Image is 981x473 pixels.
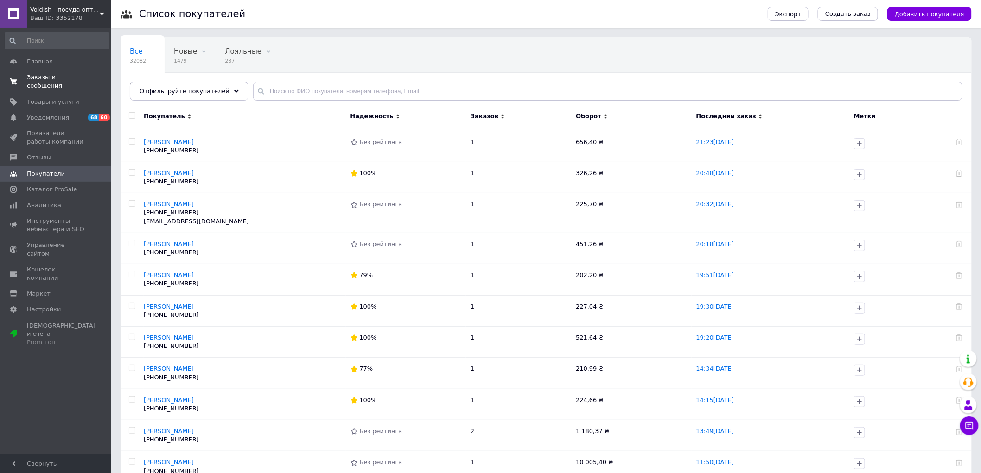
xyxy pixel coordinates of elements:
[576,334,687,342] div: 521,64 ₴
[27,170,65,178] span: Покупатели
[144,334,194,341] a: [PERSON_NAME]
[471,397,474,404] span: 1
[818,7,878,21] a: Создать заказ
[471,428,474,435] span: 2
[144,303,194,310] a: [PERSON_NAME]
[144,209,199,216] span: [PHONE_NUMBER]
[144,374,199,381] span: [PHONE_NUMBER]
[696,303,734,310] a: 19:30[DATE]
[887,7,972,21] button: Добавить покупателя
[27,114,69,122] span: Уведомления
[144,170,194,177] a: [PERSON_NAME]
[576,200,687,208] div: 225,70 ₴
[360,365,373,372] span: 77%
[140,88,229,95] span: Отфильтруйте покупателей
[768,7,809,21] button: Экспорт
[144,147,199,154] span: [PHONE_NUMBER]
[27,338,96,347] div: Prom топ
[471,170,474,177] span: 1
[27,265,86,282] span: Кошелек компании
[144,112,185,120] span: Покупатель
[471,334,474,341] span: 1
[825,10,871,18] span: Создать заказ
[99,114,109,121] span: 60
[27,305,61,314] span: Настройки
[956,138,962,146] div: Удалить
[350,112,394,120] span: Надежность
[27,153,51,162] span: Отзывы
[144,311,199,318] span: [PHONE_NUMBER]
[696,365,734,372] a: 14:34[DATE]
[88,114,99,121] span: 68
[27,241,86,258] span: Управление сайтом
[144,428,194,435] span: [PERSON_NAME]
[956,303,962,311] div: Удалить
[5,32,109,49] input: Поиск
[144,397,194,404] a: [PERSON_NAME]
[144,201,194,208] a: [PERSON_NAME]
[471,365,474,372] span: 1
[576,458,687,467] div: 10 005,40 ₴
[30,6,100,14] span: Voldish - посуда оптом и в розницу
[696,112,757,120] span: Последний заказ
[360,303,377,310] span: 100%
[27,290,51,298] span: Маркет
[471,271,474,278] span: 1
[253,82,962,101] input: Поиск по ФИО покупателя, номерам телефона, Email
[895,11,964,18] span: Добавить покупателя
[144,240,194,247] a: [PERSON_NAME]
[576,365,687,373] div: 210,99 ₴
[360,334,377,341] span: 100%
[27,201,61,209] span: Аналитика
[956,240,962,248] div: Удалить
[696,428,734,435] a: 13:49[DATE]
[576,112,601,120] span: Оборот
[174,47,197,56] span: Новые
[144,436,199,443] span: [PHONE_NUMBER]
[30,14,111,22] div: Ваш ID: 3352178
[174,57,197,64] span: 1479
[144,405,199,412] span: [PHONE_NUMBER]
[27,98,79,106] span: Товары и услуги
[27,217,86,233] span: Инструменты вебмастера и SEO
[696,397,734,404] a: 14:15[DATE]
[27,73,86,90] span: Заказы и сообщения
[360,170,377,177] span: 100%
[956,458,962,467] div: Удалить
[471,112,498,120] span: Заказов
[960,416,979,435] button: Чат с покупателем
[956,200,962,208] div: Удалить
[27,185,77,194] span: Каталог ProSale
[360,139,402,145] span: Без рейтинга
[471,459,474,466] span: 1
[360,397,377,404] span: 100%
[696,139,734,145] a: 21:23[DATE]
[144,280,199,287] span: [PHONE_NUMBER]
[130,57,146,64] span: 32082
[225,57,261,64] span: 287
[144,271,194,278] span: [PERSON_NAME]
[576,303,687,311] div: 227,04 ₴
[130,47,143,56] span: Все
[144,342,199,349] span: [PHONE_NUMBER]
[696,170,734,177] a: 20:48[DATE]
[360,428,402,435] span: Без рейтинга
[144,218,249,225] span: [EMAIL_ADDRESS][DOMAIN_NAME]
[576,396,687,404] div: 224,66 ₴
[144,459,194,466] a: [PERSON_NAME]
[576,240,687,248] div: 451,26 ₴
[775,11,801,18] span: Экспорт
[471,240,474,247] span: 1
[576,169,687,177] div: 326,26 ₴
[360,201,402,208] span: Без рейтинга
[854,113,876,120] span: Метки
[360,240,402,247] span: Без рейтинга
[144,139,194,145] a: [PERSON_NAME]
[471,201,474,208] span: 1
[130,82,175,91] span: Неактивные
[696,334,734,341] a: 19:20[DATE]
